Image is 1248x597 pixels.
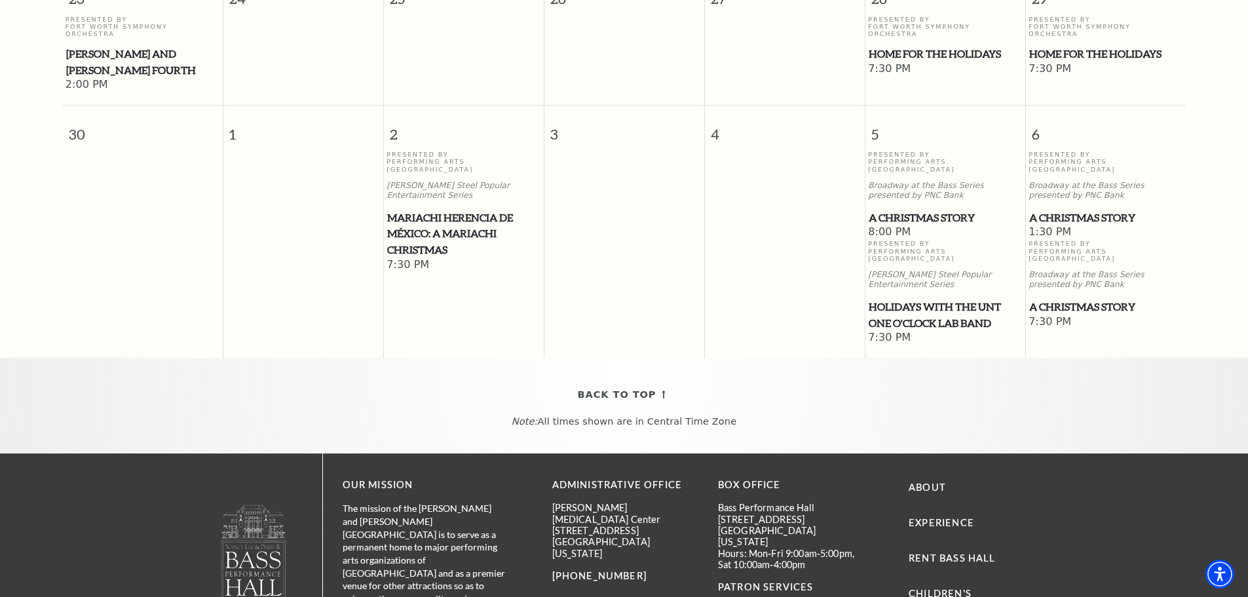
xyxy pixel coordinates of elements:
p: [PHONE_NUMBER] [552,568,698,585]
a: Home for the Holidays [1029,46,1182,62]
a: A Christmas Story [868,210,1022,226]
a: Experience [909,517,974,528]
span: 7:30 PM [387,258,540,273]
em: Note: [512,416,538,427]
span: A Christmas Story [869,210,1021,226]
p: Presented By Performing Arts [GEOGRAPHIC_DATA] [868,151,1022,173]
span: Home for the Holidays [1029,46,1182,62]
span: 6 [1026,106,1186,151]
p: Presented By Fort Worth Symphony Orchestra [868,16,1022,38]
span: 5 [865,106,1025,151]
span: 7:30 PM [1029,62,1182,77]
p: Administrative Office [552,477,698,493]
a: About [909,482,946,493]
p: Presented By Performing Arts [GEOGRAPHIC_DATA] [868,240,1022,262]
a: Mariachi Herencia de México: A Mariachi Christmas [387,210,540,258]
span: Home for the Holidays [869,46,1021,62]
span: A Christmas Story [1029,210,1182,226]
p: Hours: Mon-Fri 9:00am-5:00pm, Sat 10:00am-4:00pm [718,548,864,571]
p: [GEOGRAPHIC_DATA][US_STATE] [718,525,864,548]
span: 2:00 PM [66,78,219,92]
p: Broadway at the Bass Series presented by PNC Bank [1029,181,1182,201]
span: A Christmas Story [1029,299,1182,315]
p: Bass Performance Hall [718,502,864,513]
a: Holidays with the UNT One O'Clock Lab Band [868,299,1022,331]
p: [PERSON_NAME] Steel Popular Entertainment Series [387,181,540,201]
a: A Christmas Story [1029,210,1182,226]
p: OUR MISSION [343,477,506,493]
span: Mariachi Herencia de México: A Mariachi Christmas [387,210,540,258]
a: Rent Bass Hall [909,552,995,564]
span: 30 [62,106,223,151]
p: BOX OFFICE [718,477,864,493]
span: 3 [544,106,704,151]
p: Broadway at the Bass Series presented by PNC Bank [1029,270,1182,290]
p: Presented By Fort Worth Symphony Orchestra [1029,16,1182,38]
span: 8:00 PM [868,225,1022,240]
a: Mozart and Mahler's Fourth [66,46,219,78]
span: Holidays with the UNT One O'Clock Lab Band [869,299,1021,331]
p: Broadway at the Bass Series presented by PNC Bank [868,181,1022,201]
p: Presented By Performing Arts [GEOGRAPHIC_DATA] [1029,151,1182,173]
span: 4 [705,106,865,151]
p: [PERSON_NAME] Steel Popular Entertainment Series [868,270,1022,290]
span: 2 [384,106,544,151]
p: [STREET_ADDRESS] [552,525,698,536]
p: Presented By Performing Arts [GEOGRAPHIC_DATA] [1029,240,1182,262]
span: 1 [223,106,383,151]
p: [GEOGRAPHIC_DATA][US_STATE] [552,536,698,559]
div: Accessibility Menu [1205,560,1234,588]
p: [STREET_ADDRESS] [718,514,864,525]
a: A Christmas Story [1029,299,1182,315]
span: 7:30 PM [1029,315,1182,330]
a: Home for the Holidays [868,46,1022,62]
span: Back To Top [578,387,656,403]
span: 1:30 PM [1029,225,1182,240]
span: 7:30 PM [868,331,1022,345]
span: 7:30 PM [868,62,1022,77]
p: Presented By Fort Worth Symphony Orchestra [66,16,219,38]
p: All times shown are in Central Time Zone [12,416,1236,427]
p: Presented By Performing Arts [GEOGRAPHIC_DATA] [387,151,540,173]
span: [PERSON_NAME] and [PERSON_NAME] Fourth [66,46,219,78]
p: [PERSON_NAME][MEDICAL_DATA] Center [552,502,698,525]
